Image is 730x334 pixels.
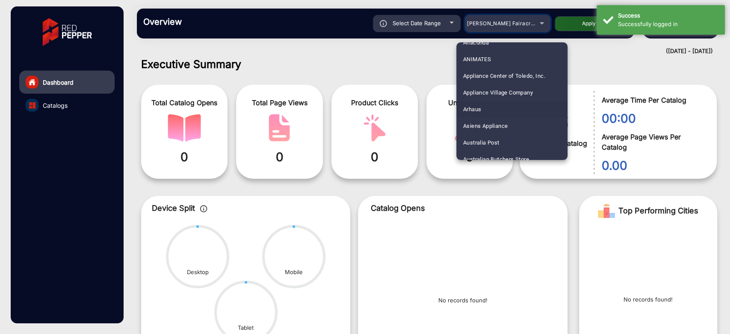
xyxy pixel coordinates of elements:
span: Australian Butchers Store [463,151,529,168]
span: Anaconda [463,34,489,51]
div: Success [618,12,718,20]
span: Arhaus [463,101,481,118]
span: Appliance Center of Toledo, Inc. [463,68,545,84]
div: Successfully logged in [618,20,718,29]
span: Appliance Village Company [463,84,533,101]
span: ANIMATES [463,51,491,68]
span: Australia Post [463,134,499,151]
span: Asiens Appliance [463,118,508,134]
